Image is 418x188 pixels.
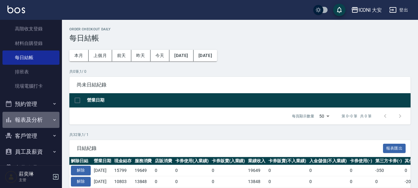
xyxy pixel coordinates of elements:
button: ICONI 大安 [349,4,385,16]
td: 10803 [113,176,133,187]
button: 解除 [71,177,91,186]
button: 本月 [69,50,89,61]
td: 0 [267,176,308,187]
td: 0 [267,165,308,176]
td: 0 [308,165,349,176]
td: [DATE] [92,165,113,176]
td: 0 [210,165,247,176]
p: 每頁顯示數量 [292,113,314,119]
p: 共 0 筆, 1 / 0 [69,69,411,74]
button: [DATE] [169,50,193,61]
button: 報表及分析 [2,112,59,128]
a: 現場電腦打卡 [2,79,59,93]
td: 0 [348,165,374,176]
th: 第三方卡券(-) [374,157,403,165]
span: 尚未日結紀錄 [77,82,403,88]
th: 卡券使用(-) [348,157,374,165]
td: 0 [174,165,210,176]
button: 客戶管理 [2,128,59,144]
th: 入金儲值(不入業績) [308,157,349,165]
button: [DATE] [194,50,217,61]
th: 卡券販賣(入業績) [210,157,247,165]
div: ICONI 大安 [359,6,382,14]
button: 前天 [112,50,131,61]
td: 0 [308,176,349,187]
td: [DATE] [92,176,113,187]
th: 卡券使用(入業績) [174,157,210,165]
button: 登出 [387,4,411,16]
a: 每日結帳 [2,50,59,65]
td: 13848 [246,176,267,187]
button: 員工及薪資 [2,144,59,160]
th: 服務消費 [133,157,154,165]
button: 商品管理 [2,160,59,176]
img: Person [5,171,17,183]
h2: Order checkout daily [69,27,411,31]
td: 0 [153,176,174,187]
th: 營業日期 [85,93,411,108]
td: 19649 [133,165,154,176]
button: 報表匯出 [383,144,406,153]
td: 0 [174,176,210,187]
div: 50 [317,108,332,125]
h3: 每日結帳 [69,34,411,42]
img: Logo [7,6,25,13]
td: 19649 [246,165,267,176]
button: 預約管理 [2,96,59,112]
th: 解除日結 [69,157,92,165]
a: 報表匯出 [383,145,406,151]
button: 昨天 [131,50,150,61]
a: 高階收支登錄 [2,22,59,36]
th: 營業日期 [92,157,113,165]
th: 現金結存 [113,157,133,165]
td: 15799 [113,165,133,176]
p: 主管 [19,177,50,183]
button: 解除 [71,166,91,175]
span: 日結紀錄 [77,145,383,151]
a: 排班表 [2,65,59,79]
a: 材料自購登錄 [2,36,59,50]
button: 今天 [150,50,170,61]
th: 業績收入 [246,157,267,165]
p: 第 0–0 筆 共 0 筆 [342,113,372,119]
td: 0 [348,176,374,187]
td: 0 [210,176,247,187]
button: 上個月 [89,50,112,61]
th: 店販消費 [153,157,174,165]
button: save [333,4,346,16]
h5: 莊奕琳 [19,171,50,177]
th: 卡券販賣(不入業績) [267,157,308,165]
td: 0 [374,176,403,187]
td: -350 [374,165,403,176]
td: 0 [153,165,174,176]
td: 13848 [133,176,154,187]
p: 共 32 筆, 1 / 1 [69,132,411,138]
